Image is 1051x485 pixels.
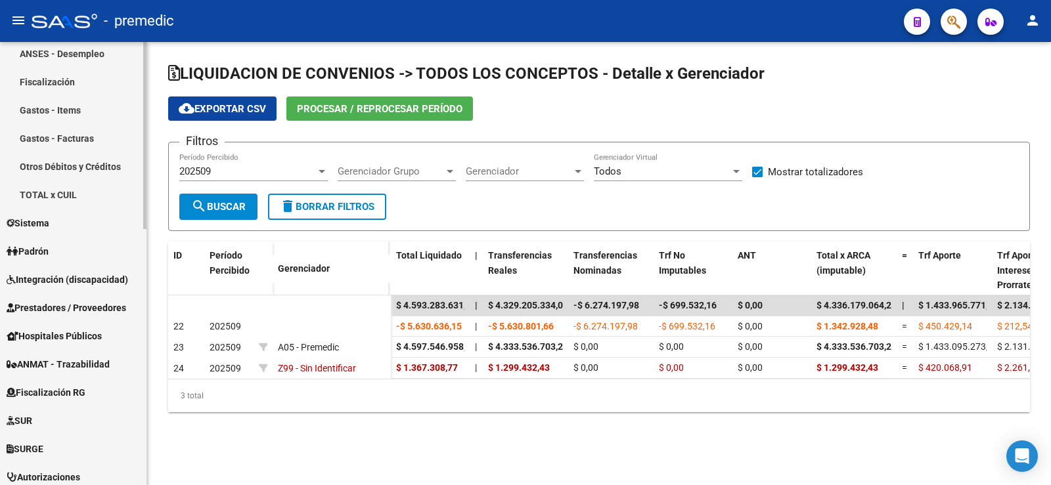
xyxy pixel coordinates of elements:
[475,341,477,352] span: |
[7,216,49,230] span: Sistema
[488,300,568,310] span: $ 4.329.205.334,06
[902,250,907,261] span: =
[268,194,386,220] button: Borrar Filtros
[168,64,765,83] span: LIQUIDACION DE CONVENIOS -> TODOS LOS CONCEPTOS - Detalle x Gerenciador
[816,362,878,373] span: $ 1.299.432,43
[173,321,184,331] span: 22
[168,242,204,297] datatable-header-cell: ID
[488,341,568,352] span: $ 4.333.536.703,29
[278,263,330,274] span: Gerenciador
[902,362,907,373] span: =
[594,165,621,177] span: Todos
[191,198,207,214] mat-icon: search
[179,165,211,177] span: 202509
[475,321,477,331] span: |
[902,321,907,331] span: =
[7,329,102,343] span: Hospitales Públicos
[7,301,126,315] span: Prestadores / Proveedores
[396,362,458,373] span: $ 1.367.308,77
[816,341,897,352] span: $ 4.333.536.703,29
[738,300,763,310] span: $ 0,00
[816,300,897,310] span: $ 4.336.179.064,20
[573,300,639,310] span: -$ 6.274.197,98
[297,103,462,115] span: Procesar / Reprocesar período
[173,342,184,352] span: 23
[179,194,257,220] button: Buscar
[173,363,184,373] span: 24
[918,362,972,373] span: $ 420.068,91
[573,321,638,331] span: -$ 6.274.197,98
[475,300,478,310] span: |
[179,132,225,150] h3: Filtros
[204,242,254,297] datatable-header-cell: Período Percibido
[168,379,1030,412] div: 3 total
[997,321,1033,331] span: $ 212,54
[659,300,717,310] span: -$ 699.532,16
[918,341,998,352] span: $ 1.433.095.273,48
[475,362,477,373] span: |
[273,255,391,283] datatable-header-cell: Gerenciador
[7,244,49,259] span: Padrón
[902,341,907,352] span: =
[488,362,550,373] span: $ 1.299.432,43
[573,362,598,373] span: $ 0,00
[659,362,684,373] span: $ 0,00
[210,363,241,373] span: 202509
[396,250,462,261] span: Total Liquidado
[7,442,43,456] span: SURGE
[338,165,444,177] span: Gerenciador Grupo
[210,321,241,331] span: 202509
[278,363,356,373] span: Z99 - Sin Identificar
[168,96,277,121] button: Exportar CSV
[573,341,598,352] span: $ 0,00
[811,242,897,299] datatable-header-cell: Total x ARCA (imputable)
[902,300,905,310] span: |
[280,201,374,213] span: Borrar Filtros
[396,321,462,331] span: -$ 5.630.636,15
[659,250,706,276] span: Trf No Imputables
[738,362,763,373] span: $ 0,00
[918,250,961,261] span: Trf Aporte
[738,250,756,261] span: ANT
[280,198,296,214] mat-icon: delete
[897,242,913,299] datatable-header-cell: =
[918,300,998,310] span: $ 1.433.965.771,53
[466,165,572,177] span: Gerenciador
[7,470,80,484] span: Autorizaciones
[286,96,473,121] button: Procesar / Reprocesar período
[173,250,182,261] span: ID
[659,321,715,331] span: -$ 699.532,16
[210,250,250,276] span: Período Percibido
[210,342,241,352] span: 202509
[913,242,992,299] datatable-header-cell: Trf Aporte
[816,321,878,331] span: $ 1.342.928,48
[568,242,654,299] datatable-header-cell: Transferencias Nominadas
[997,362,1040,373] span: $ 2.261,70
[573,250,637,276] span: Transferencias Nominadas
[396,300,476,310] span: $ 4.593.283.631,35
[654,242,732,299] datatable-header-cell: Trf No Imputables
[7,413,32,428] span: SUR
[488,250,552,276] span: Transferencias Reales
[7,357,110,371] span: ANMAT - Trazabilidad
[191,201,246,213] span: Buscar
[7,272,128,287] span: Integración (discapacidad)
[391,242,470,299] datatable-header-cell: Total Liquidado
[768,164,863,180] span: Mostrar totalizadores
[732,242,811,299] datatable-header-cell: ANT
[179,103,266,115] span: Exportar CSV
[396,341,476,352] span: $ 4.597.546.958,73
[7,385,85,400] span: Fiscalización RG
[179,100,194,116] mat-icon: cloud_download
[738,341,763,352] span: $ 0,00
[1006,440,1038,472] div: Open Intercom Messenger
[1025,12,1040,28] mat-icon: person
[11,12,26,28] mat-icon: menu
[278,342,339,352] span: A05 - Premedic
[470,242,483,299] datatable-header-cell: |
[475,250,478,261] span: |
[483,242,568,299] datatable-header-cell: Transferencias Reales
[816,250,870,276] span: Total x ARCA (imputable)
[104,7,174,35] span: - premedic
[918,321,972,331] span: $ 450.429,14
